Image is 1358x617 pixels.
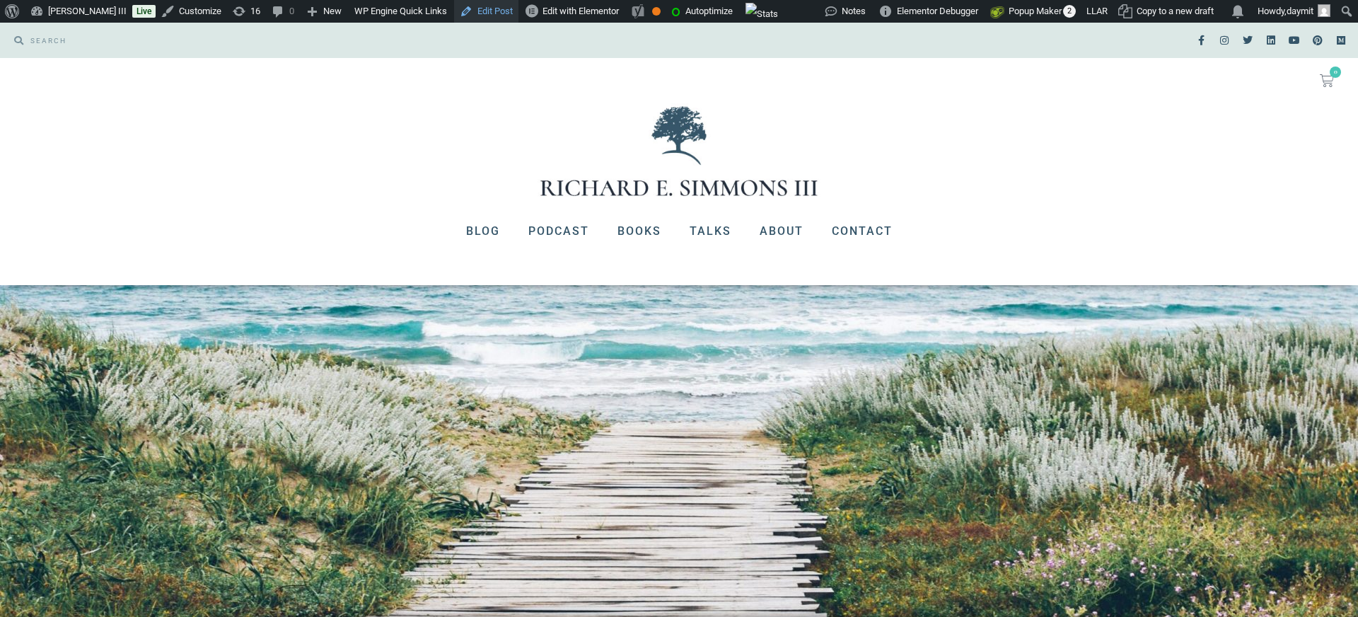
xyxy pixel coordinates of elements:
span: 2 [1063,5,1076,18]
span: daymit [1287,6,1313,16]
a: Contact [818,213,907,250]
img: Views over 48 hours. Click for more Jetpack Stats. [745,3,778,25]
a: Live [132,5,156,18]
a: Podcast [514,213,603,250]
a: 0 [1303,65,1351,96]
input: SEARCH [23,30,672,51]
span: Edit with Elementor [542,6,619,16]
div: OK [652,7,661,16]
a: Books [603,213,675,250]
span: 0 [1330,67,1341,78]
a: Talks [675,213,745,250]
a: Blog [452,213,514,250]
a: About [745,213,818,250]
